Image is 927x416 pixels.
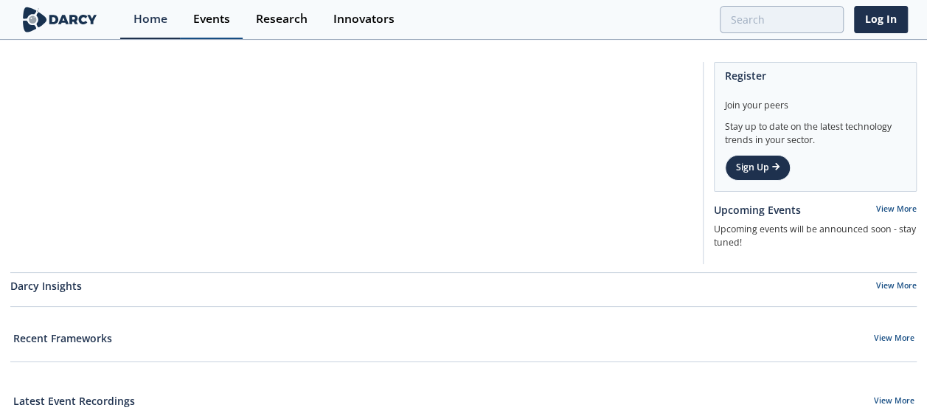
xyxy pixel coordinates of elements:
[876,204,917,214] a: View More
[20,7,100,32] img: logo-wide.svg
[854,6,908,33] a: Log In
[193,13,230,25] div: Events
[876,280,917,294] a: View More
[133,13,167,25] div: Home
[725,155,791,180] a: Sign Up
[714,223,917,250] p: Upcoming events will be announced soon - stay tuned!
[725,89,906,112] div: Join your peers
[714,202,801,218] a: Upcoming Events
[10,278,82,294] a: Darcy Insights
[256,13,308,25] div: Research
[720,6,844,33] input: Advanced Search
[725,63,906,89] div: Register
[13,330,112,346] a: Recent Frameworks
[333,13,395,25] div: Innovators
[874,333,914,346] a: View More
[13,393,135,409] a: Latest Event Recordings
[725,112,906,147] div: Stay up to date on the latest technology trends in your sector.
[874,395,914,409] a: View More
